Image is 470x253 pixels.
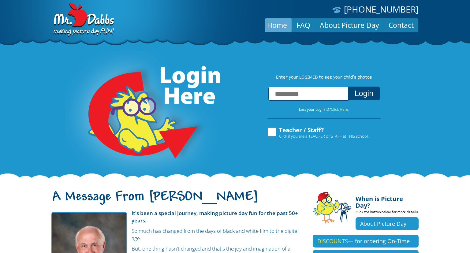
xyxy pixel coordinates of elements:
a: DISCOUNTS— for ordering On-Time [313,235,419,247]
a: [PHONE_NUMBER] [344,3,419,15]
p: So much has changed from the days of black and white film to the digital age. [51,227,304,242]
label: Teacher / Staff? [267,127,369,139]
span: DISCOUNTS [317,237,348,245]
h4: When is Picture Day? [356,192,419,209]
img: Dabbs Company [51,3,115,37]
p: Click the button below for more details. [356,209,419,217]
p: Lost your Login ID? [261,106,387,113]
span: Click if you are a TEACHER or STAFF at THIS school. [279,133,369,139]
a: Click Here. [331,107,349,112]
p: Enter your LOGIN ID to see your child’s photos [261,74,387,81]
a: About Picture Day [356,217,419,230]
button: Login [348,87,380,100]
a: FAQ [292,18,315,32]
a: Home [263,18,292,32]
h1: A Message From [PERSON_NAME] [51,194,304,207]
strong: It's been a special journey, making picture day fun for the past 50+ years. [132,210,298,224]
a: About Picture Day [315,18,384,32]
a: Contact [384,18,418,32]
img: Login Here [65,50,222,179]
